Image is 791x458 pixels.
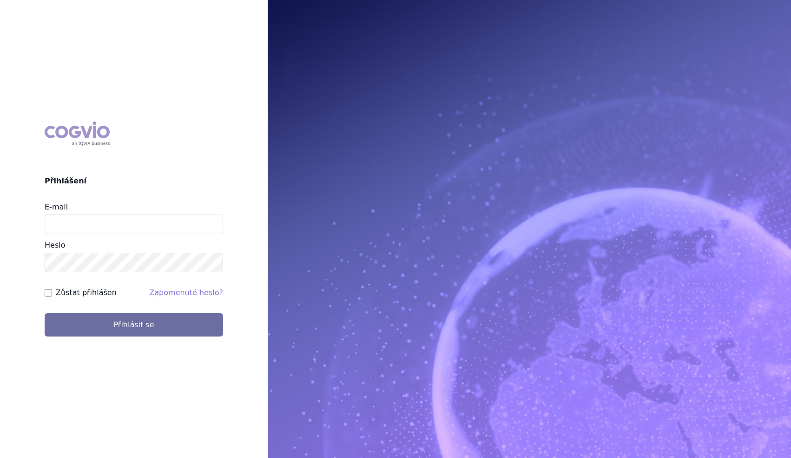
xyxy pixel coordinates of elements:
button: Přihlásit se [45,313,223,337]
h2: Přihlášení [45,175,223,187]
div: COGVIO [45,121,110,146]
a: Zapomenuté heslo? [149,288,223,297]
label: E-mail [45,202,68,211]
label: Heslo [45,241,65,249]
label: Zůstat přihlášen [56,287,117,298]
